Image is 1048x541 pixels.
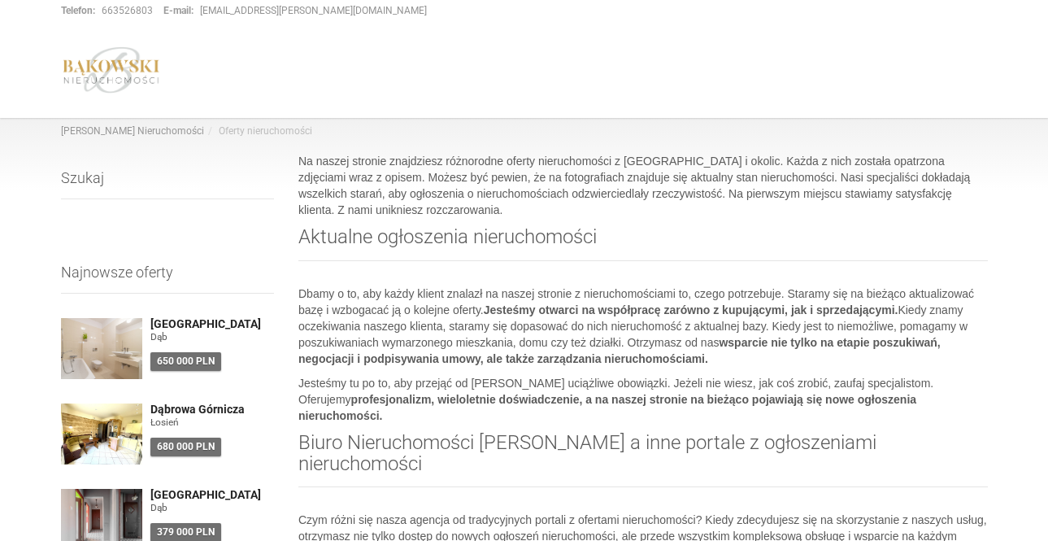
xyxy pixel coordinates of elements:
[102,5,153,16] a: 663526803
[150,404,275,416] a: Dąbrowa Górnicza
[150,489,275,501] a: [GEOGRAPHIC_DATA]
[61,125,204,137] a: [PERSON_NAME] Nieruchomości
[163,5,194,16] strong: E-mail:
[298,226,988,260] h2: Aktualne ogłoszenia nieruchomości
[150,416,275,430] figure: Łosień
[298,432,988,488] h2: Biuro Nieruchomości [PERSON_NAME] a inne portale z ogłoszeniami nieruchomości
[298,393,916,422] strong: profesjonalizm, wieloletnie doświadczenie, a na naszej stronie na bieżąco pojawiają się nowe ogło...
[298,336,941,365] strong: wsparcie nie tylko na etapie poszukiwań, negocjacji i podpisywania umowy, ale także zarządzania n...
[484,303,898,316] strong: Jesteśmy otwarci na współpracę zarówno z kupującymi, jak i sprzedającymi.
[150,501,275,515] figure: Dąb
[150,330,275,344] figure: Dąb
[204,124,312,138] li: Oferty nieruchomości
[61,5,95,16] strong: Telefon:
[150,438,221,456] div: 680 000 PLN
[150,352,221,371] div: 650 000 PLN
[298,286,988,367] p: Dbamy o to, aby każdy klient znalazł na naszej stronie z nieruchomościami to, czego potrzebuje. S...
[298,153,988,218] p: Na naszej stronie znajdziesz różnorodne oferty nieruchomości z [GEOGRAPHIC_DATA] i okolic. Każda ...
[150,318,275,330] a: [GEOGRAPHIC_DATA]
[61,264,275,294] h3: Najnowsze oferty
[200,5,427,16] a: [EMAIL_ADDRESS][PERSON_NAME][DOMAIN_NAME]
[61,46,162,94] img: logo
[298,375,988,424] p: Jesteśmy tu po to, aby przejąć od [PERSON_NAME] uciążliwe obowiązki. Jeżeli nie wiesz, jak coś zr...
[61,170,275,199] h3: Szukaj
